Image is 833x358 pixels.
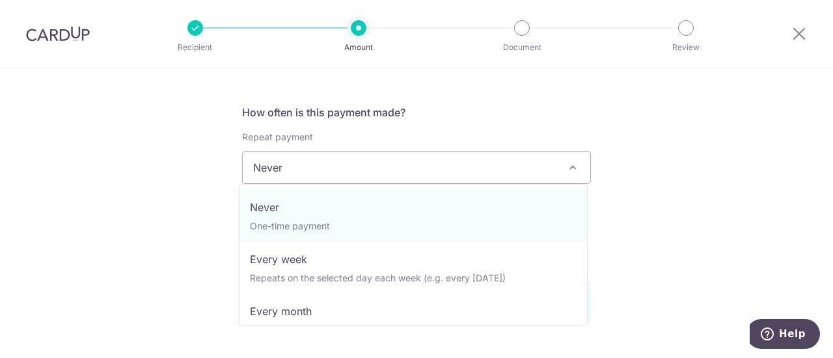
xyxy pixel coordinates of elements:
[242,105,591,120] h5: How often is this payment made?
[242,131,313,144] label: Repeat payment
[250,199,577,215] p: Never
[250,251,577,267] p: Every week
[26,26,90,42] img: CardUp
[243,152,590,183] span: Never
[310,41,407,54] p: Amount
[474,41,570,54] p: Document
[250,303,577,319] p: Every month
[147,41,243,54] p: Recipient
[638,41,734,54] p: Review
[750,319,820,352] iframe: Opens a widget where you can find more information
[250,272,506,283] small: Repeats on the selected day each week (e.g. every [DATE])
[250,220,330,231] small: One-time payment
[242,151,591,184] span: Never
